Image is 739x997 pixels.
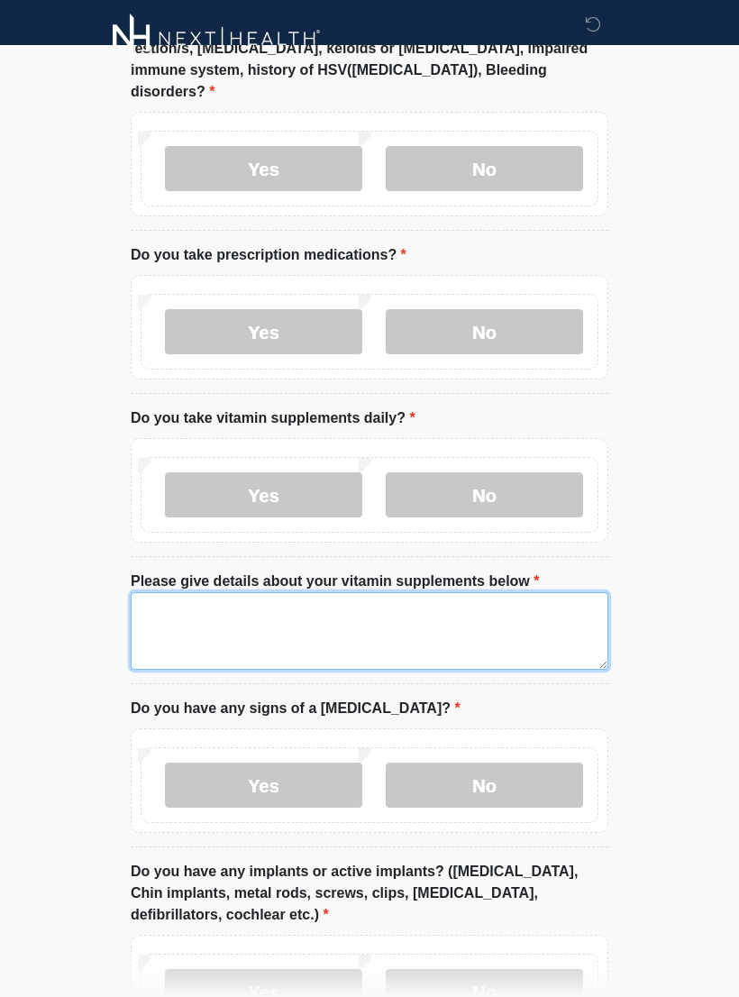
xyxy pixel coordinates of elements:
label: Do you have any implants or active implants? ([MEDICAL_DATA], Chin implants, metal rods, screws, ... [131,861,608,926]
label: Do you take prescription medications? [131,244,406,266]
label: No [386,763,583,808]
label: Yes [165,309,362,354]
label: Yes [165,146,362,191]
label: No [386,146,583,191]
label: Please give details about your vitamin supplements below [131,571,539,592]
img: Next-Health Logo [113,14,321,63]
label: No [386,309,583,354]
label: Yes [165,763,362,808]
label: Yes [165,472,362,517]
label: No [386,472,583,517]
label: Do you take vitamin supplements daily? [131,407,415,429]
label: Do you have any signs of a [MEDICAL_DATA]? [131,698,461,719]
